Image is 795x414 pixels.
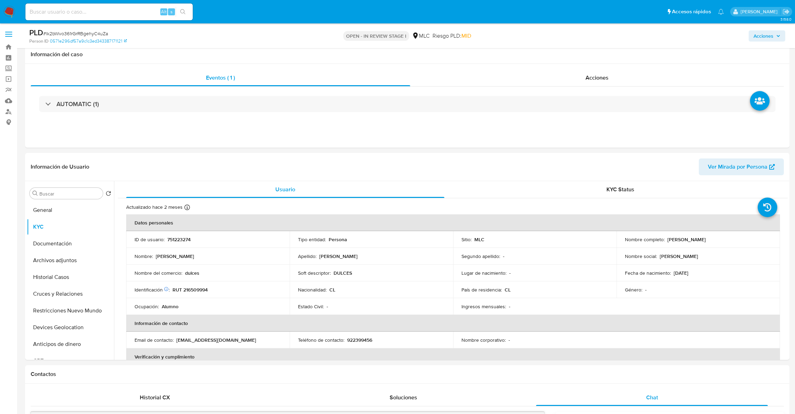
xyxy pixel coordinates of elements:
[606,185,634,193] span: KYC Status
[708,158,767,175] span: Ver Mirada por Persona
[170,8,173,15] span: s
[27,235,114,252] button: Documentación
[505,287,511,293] p: CL
[135,253,153,259] p: Nombre :
[161,8,167,15] span: Alt
[27,336,114,353] button: Anticipos de dinero
[126,348,780,365] th: Verificación y cumplimiento
[135,337,174,343] p: Email de contacto :
[329,236,347,243] p: Persona
[390,393,417,401] span: Soluciones
[503,253,504,259] p: -
[298,303,324,310] p: Estado Civil :
[27,302,114,319] button: Restricciones Nuevo Mundo
[298,253,316,259] p: Apellido :
[718,9,724,15] a: Notificaciones
[782,8,790,15] a: Salir
[474,236,484,243] p: MLC
[509,337,510,343] p: -
[31,163,89,170] h1: Información de Usuario
[298,337,344,343] p: Teléfono de contacto :
[27,286,114,302] button: Cruces y Relaciones
[156,253,194,259] p: [PERSON_NAME]
[43,30,108,37] span: # lk2bWvo361rGrRBgehyC4uZa
[135,270,182,276] p: Nombre del comercio :
[25,7,193,16] input: Buscar usuario o caso...
[27,319,114,336] button: Devices Geolocation
[754,30,773,42] span: Acciones
[298,236,326,243] p: Tipo entidad :
[625,236,665,243] p: Nombre completo :
[126,204,183,210] p: Actualizado hace 2 meses
[667,236,706,243] p: [PERSON_NAME]
[645,287,647,293] p: -
[39,96,775,112] div: AUTOMATIC (1)
[50,38,127,44] a: 0571e296df57a9c1c3ed343387171121
[625,287,642,293] p: Género :
[176,7,190,17] button: search-icon
[173,287,208,293] p: RUT 216509994
[27,252,114,269] button: Archivos adjuntos
[461,270,506,276] p: Lugar de nacimiento :
[741,8,780,15] p: agustina.godoy@mercadolibre.com
[327,303,328,310] p: -
[140,393,170,401] span: Historial CX
[27,202,114,219] button: General
[27,353,114,369] button: CBT
[625,270,671,276] p: Fecha de nacimiento :
[674,270,688,276] p: [DATE]
[27,269,114,286] button: Historial Casos
[625,253,657,259] p: Nombre social :
[167,236,191,243] p: 751223274
[185,270,199,276] p: dulces
[56,100,99,108] h3: AUTOMATIC (1)
[298,287,327,293] p: Nacionalidad :
[699,158,784,175] button: Ver Mirada por Persona
[275,185,295,193] span: Usuario
[461,303,506,310] p: Ingresos mensuales :
[29,27,43,38] b: PLD
[135,236,165,243] p: ID de usuario :
[461,253,500,259] p: Segundo apellido :
[461,32,471,40] span: MID
[586,74,609,82] span: Acciones
[27,219,114,235] button: KYC
[31,51,784,58] h1: Información del caso
[347,337,372,343] p: 922399456
[135,287,170,293] p: Identificación :
[509,303,510,310] p: -
[319,253,358,259] p: [PERSON_NAME]
[646,393,658,401] span: Chat
[106,191,111,198] button: Volver al orden por defecto
[412,32,430,40] div: MLC
[509,270,511,276] p: -
[126,214,780,231] th: Datos personales
[329,287,335,293] p: CL
[343,31,409,41] p: OPEN - IN REVIEW STAGE I
[461,337,506,343] p: Nombre corporativo :
[461,236,472,243] p: Sitio :
[660,253,698,259] p: [PERSON_NAME]
[32,191,38,196] button: Buscar
[433,32,471,40] span: Riesgo PLD:
[206,74,235,82] span: Eventos ( 1 )
[461,287,502,293] p: País de residencia :
[31,371,784,378] h1: Contactos
[126,315,780,332] th: Información de contacto
[749,30,785,42] button: Acciones
[176,337,256,343] p: [EMAIL_ADDRESS][DOMAIN_NAME]
[298,270,331,276] p: Soft descriptor :
[334,270,352,276] p: DULCES
[39,191,100,197] input: Buscar
[135,303,159,310] p: Ocupación :
[29,38,48,44] b: Person ID
[672,8,711,15] span: Accesos rápidos
[162,303,178,310] p: Alumno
